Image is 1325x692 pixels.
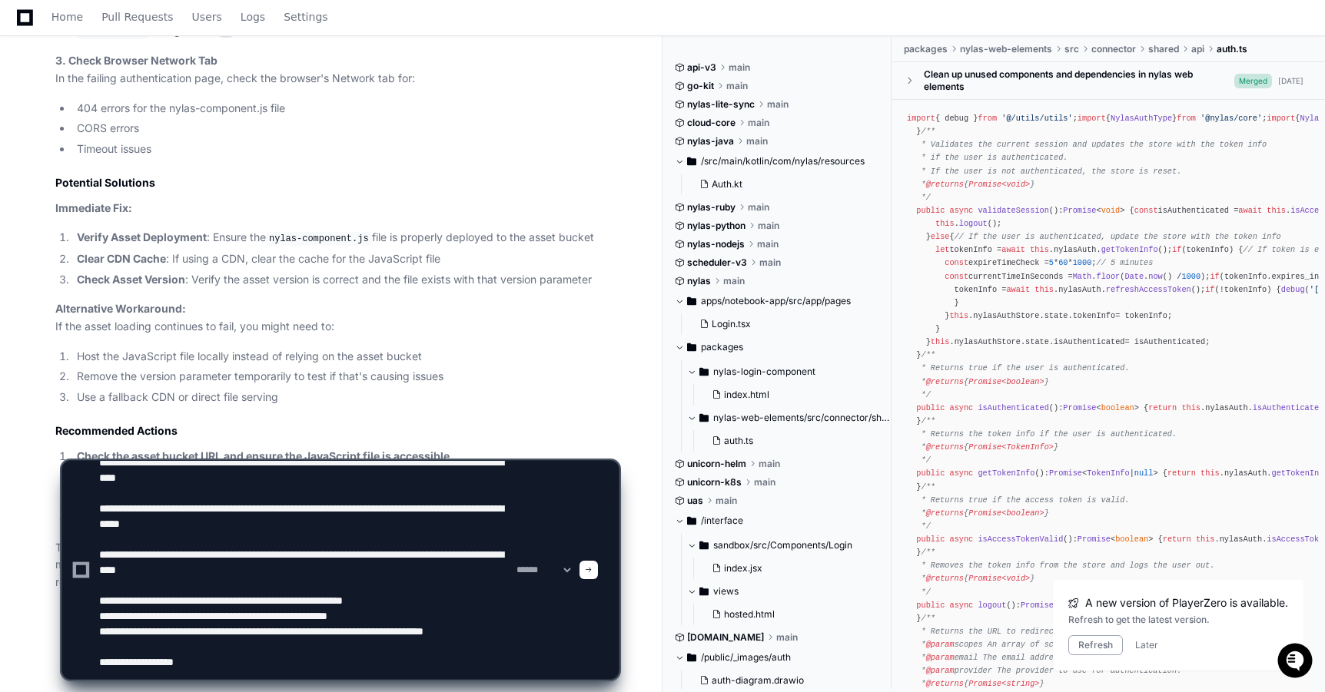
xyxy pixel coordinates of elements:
span: now [1148,272,1162,281]
span: Users [192,12,222,22]
span: auth.ts [1217,43,1247,55]
div: Clean up unused components and dependencies in nylas web elements [924,68,1234,93]
span: 5 [1049,258,1054,267]
span: tokenInfo [1073,311,1115,320]
div: [DATE] [1278,75,1303,87]
span: @returns [926,377,964,386]
button: packages [675,335,880,359]
span: this [1030,245,1049,254]
span: main [757,238,779,250]
div: Start new chat [52,114,252,130]
button: Start new chat [261,119,280,137]
span: const [1134,206,1158,215]
h2: Potential Solutions [55,175,619,190]
span: this [931,337,950,346]
span: /** * Validates the current session and updates the store with the token info * if the user is au... [907,127,1267,202]
span: Promise<boolean> [968,377,1044,386]
span: Pull Requests [101,12,173,22]
span: state [1044,311,1068,320]
span: Math [1073,272,1092,281]
span: Settings [284,12,327,22]
li: Use a fallback CDN or direct file serving [72,389,619,406]
li: : Verify the asset version is correct and the file exists with that version parameter [72,271,619,289]
span: cloud-core [687,117,736,129]
span: let [935,245,949,254]
span: nylasAuth [1054,245,1096,254]
span: validateSession [978,206,1048,215]
span: nylas-python [687,220,746,232]
span: Home [51,12,83,22]
span: NylasAuthType [1111,114,1172,123]
span: nylas-lite-sync [687,98,755,111]
svg: Directory [687,292,696,310]
span: this [1034,285,1054,294]
span: Login.tsx [712,318,751,330]
span: from [978,114,997,123]
span: // 5 minutes [1097,258,1154,267]
span: import [907,114,935,123]
span: return [1148,403,1177,412]
h2: Recommended Actions [55,423,619,439]
strong: Clear CDN Cache [77,252,166,265]
strong: 3. Check Browser Network Tab [55,54,218,67]
span: main [729,61,750,74]
strong: Verify Asset Deployment [77,230,207,243]
span: nylasAuthStore [955,337,1021,346]
span: nylas-java [687,135,734,147]
li: Remove the version parameter temporarily to test if that's causing issues [72,368,619,386]
svg: Directory [699,363,709,381]
span: await [1001,245,1025,254]
span: main [758,220,779,232]
span: packages [904,43,948,55]
span: state [1025,337,1049,346]
span: api [1191,43,1204,55]
strong: Check Asset Version [77,273,185,286]
span: main [759,257,781,269]
a: Powered byPylon [108,161,186,173]
button: /src/main/kotlin/com/nylas/resources [675,149,880,174]
span: logout [959,219,988,228]
span: nylasAuth [1205,403,1247,412]
li: : Ensure the file is properly deployed to the asset bucket [72,229,619,247]
button: nylas-web-elements/src/connector/shared/api [687,406,892,430]
svg: Directory [699,409,709,427]
span: Promise [1063,403,1096,412]
span: await [1006,285,1030,294]
span: public [916,403,945,412]
button: Auth.kt [693,174,871,195]
span: src [1064,43,1079,55]
div: Refresh to get the latest version. [1068,614,1288,626]
svg: Directory [687,338,696,356]
span: main [723,275,745,287]
span: isAuthenticated [978,403,1048,412]
span: refreshAccessToken [1106,285,1191,294]
span: this [1181,403,1200,412]
span: '@nylas/core' [1200,114,1262,123]
li: Timeout issues [72,141,619,158]
button: auth.ts [706,430,883,452]
span: main [767,98,789,111]
span: Date [1124,272,1144,281]
span: '@/utils/utils' [1001,114,1072,123]
span: scheduler-v3 [687,257,747,269]
span: nylas-ruby [687,201,736,214]
span: Merged [1234,74,1272,88]
p: If the asset loading continues to fail, you might need to: [55,300,619,336]
span: async [949,206,973,215]
span: /** * Returns true if the user is authenticated. * { } */ [907,350,1130,399]
span: Logs [241,12,265,22]
span: debug [1281,285,1305,294]
li: : If using a CDN, clear the cache for the JavaScript file [72,250,619,268]
span: nylasAuthStore [973,311,1039,320]
span: async [949,403,973,412]
span: Pylon [153,161,186,173]
span: 1000 [1181,272,1200,281]
code: nylas-component.js [266,232,372,246]
span: apps/notebook-app/src/app/pages [701,295,851,307]
span: main [746,135,768,147]
span: A new version of PlayerZero is available. [1085,595,1288,611]
span: packages [701,341,743,353]
span: from [1177,114,1196,123]
img: PlayerZero [15,15,46,46]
